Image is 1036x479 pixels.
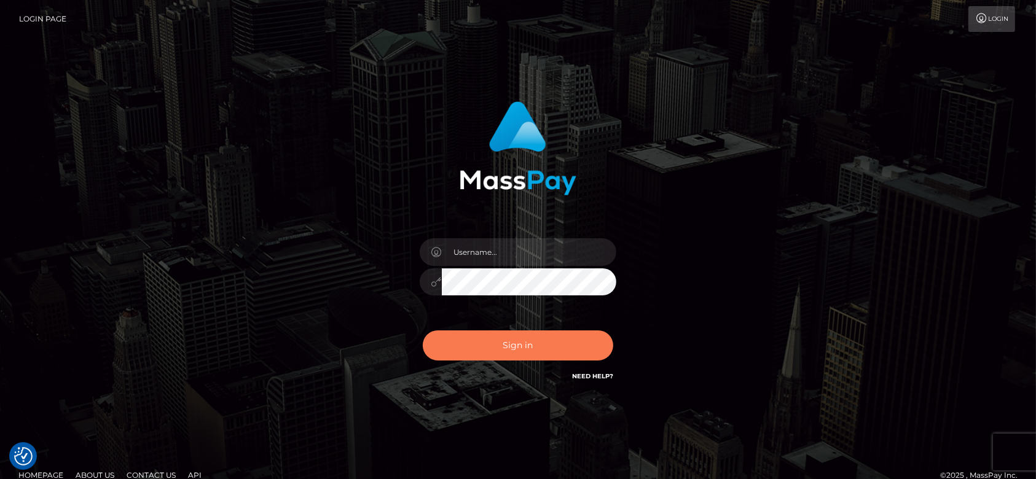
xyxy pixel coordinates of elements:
img: Revisit consent button [14,447,33,465]
a: Login [968,6,1015,32]
input: Username... [442,238,616,266]
a: Need Help? [572,372,613,380]
button: Consent Preferences [14,447,33,465]
a: Login Page [19,6,66,32]
img: MassPay Login [460,101,576,195]
button: Sign in [423,330,613,360]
